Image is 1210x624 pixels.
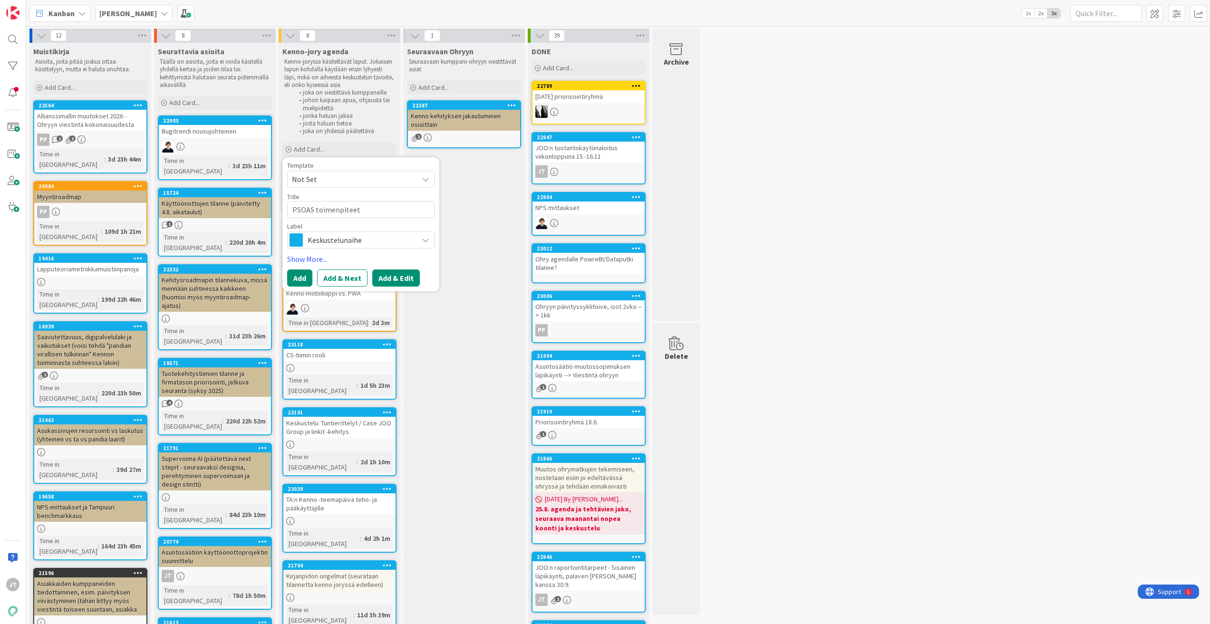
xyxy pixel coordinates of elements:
a: 22332Kehitysroadmapin tilannekuva, missä mennään suhteessa kaikkeen (huomioi myös myyntiroadmap-a... [158,264,272,350]
div: 4d 2h 1m [361,533,393,544]
div: 199d 22h 46m [99,294,144,305]
span: 1 [540,384,546,390]
div: 23039 [288,486,396,492]
div: 22947 [537,134,645,141]
b: 25.8. agenda ja tehtävien jako, seuraava maanantai nopea koonti ja keskustelu [535,504,642,533]
div: TA:n Kenno -teemapäivä teho- ja pääkäyttäjille [283,493,396,514]
span: Template [287,162,314,169]
div: 23101Keskustelu: Tuntierittelyt / Case JOO Group ja linkit -kehitys [283,408,396,438]
div: 19416Lapputeoriametriikkamuistiinpanoja [34,254,146,275]
div: 220d 20h 4m [227,237,268,248]
span: : [225,237,227,248]
div: 220d 23h 50m [99,388,144,398]
a: 23039TA:n Kenno -teemapäivä teho- ja pääkäyttäjilleTime in [GEOGRAPHIC_DATA]:4d 2h 1m [282,484,397,553]
a: 15724Käyttöönottojen tilanne (päivitetty 4.8. aikataulut)Time in [GEOGRAPHIC_DATA]:220d 20h 4m [158,188,272,257]
span: 1 [540,431,546,437]
div: MT [283,302,396,315]
div: 2d 1h 10m [358,457,393,467]
span: Add Card... [294,145,324,154]
span: 1x [1022,9,1035,18]
div: 22946 [537,554,645,560]
div: 1d 5h 23m [358,380,393,391]
div: PP [532,324,645,336]
span: : [225,331,227,341]
span: 1 [42,372,48,378]
div: Time in [GEOGRAPHIC_DATA] [37,289,97,310]
a: 15293Kenno-mobiiliappi vs. PWAMTTime in [GEOGRAPHIC_DATA]:2d 3m [282,278,397,332]
div: Time in [GEOGRAPHIC_DATA] [162,504,225,525]
div: 20774Asuntosäätiön käyttöönottoprojektin suunnittelu [159,538,271,567]
div: 22287Kenno kehityksen jakautuminen osioittain [408,101,520,131]
div: 18671Tuotekehitystiimien tilanne ja firmatason priorisointi, jatkuva seuranta (syksy 2025) [159,359,271,397]
div: 21791 [159,444,271,452]
div: CS-tiimin rooli [283,349,396,361]
div: 22946 [532,553,645,561]
a: 21791Supervoima AI (päätettävä next stepit - seuraavaksi designia, perehtyminen supervoimaan ja d... [158,443,272,529]
a: 21919Priorisointiryhmä 18.6. [532,406,646,446]
div: 23101 [283,408,396,417]
span: [DATE] By [PERSON_NAME]... [545,494,623,504]
div: MT [159,140,271,153]
div: 21866 [532,454,645,463]
a: 22946JOO:n raportointitarpeet - Sisäinen läpikäynti, palaveri [PERSON_NAME] kanssa 30.9.JT [532,552,646,613]
span: : [229,161,230,171]
a: 22789[DATE] priorisointiryhmäKV [532,81,646,125]
span: : [97,541,99,551]
div: 21596 [39,570,146,576]
div: Time in [GEOGRAPHIC_DATA] [37,149,104,170]
div: JT [535,165,548,178]
div: 23118 [288,341,396,348]
div: 21463Asukassivujen resursointi vs laskutus (yhteinen vs ta vs pandia laarit) [34,416,146,445]
span: : [368,317,369,328]
div: Keskustelu: Tuntierittelyt / Case JOO Group ja linkit -kehitys [283,417,396,438]
div: Asiakkaiden kumppaneiden tiedottaminen, esim. päivityksen viivästyminen (tähän liittyy myös viest... [34,577,146,615]
div: 21596Asiakkaiden kumppaneiden tiedottaminen, esim. päivityksen viivästyminen (tähän liittyy myös ... [34,569,146,615]
div: Archive [664,56,689,67]
div: 20984 [39,183,146,190]
div: 21463 [39,417,146,423]
div: 22789 [537,83,645,89]
span: : [97,388,99,398]
div: Time in [GEOGRAPHIC_DATA] [162,326,225,346]
div: JT [535,594,548,606]
div: JT [6,578,19,591]
span: : [104,154,106,164]
a: 22287Kenno kehityksen jakautuminen osioittain [407,100,521,148]
span: Add Card... [543,64,573,72]
button: Add & Next [317,269,368,287]
div: Time in [GEOGRAPHIC_DATA] [286,528,360,549]
div: 19658 [34,492,146,501]
img: avatar [6,605,19,618]
a: 16939Saavutettavuus, digipalvelulaki ja vaikutukset (voisi tehdä "pandian virallisen tulkinnan" K... [33,321,147,407]
div: 21866 [537,455,645,462]
div: 22287 [412,102,520,109]
div: Time in [GEOGRAPHIC_DATA] [286,317,368,328]
div: Asuntosäätiö muutossopimuksen läpikäynti --> Viestintä ohryyn [532,360,645,381]
span: 1 [57,135,63,142]
div: Time in [GEOGRAPHIC_DATA] [162,232,225,253]
div: 2d 3m [369,317,392,328]
div: 16939Saavutettavuus, digipalvelulaki ja vaikutukset (voisi tehdä "pandian virallisen tulkinnan" K... [34,322,146,369]
span: Kenno-jory agenda [282,47,348,56]
img: MT [535,217,548,229]
div: 23006 [537,293,645,299]
img: MT [286,302,299,315]
div: PP [34,134,146,146]
div: 1 [49,4,52,11]
div: 84d 23h 10m [227,509,268,520]
span: 3x [1047,9,1060,18]
div: 22789 [532,82,645,90]
div: 21791 [163,445,271,451]
div: MT [532,217,645,229]
div: JOO:n tuotantokäytönaloitus viikonloppuna 15.-16.11 [532,142,645,163]
div: 21596 [34,569,146,577]
div: Delete [665,350,688,362]
a: 22903Bugitrendi nousujohteinenMTTime in [GEOGRAPHIC_DATA]:3d 23h 11m [158,115,272,180]
span: Label [287,223,302,230]
div: 16939 [34,322,146,331]
div: 22904 [532,193,645,202]
div: 23012 [532,244,645,253]
span: 2x [1035,9,1047,18]
div: Priorisointiryhmä 18.6. [532,416,645,428]
input: Quick Filter... [1070,5,1142,22]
